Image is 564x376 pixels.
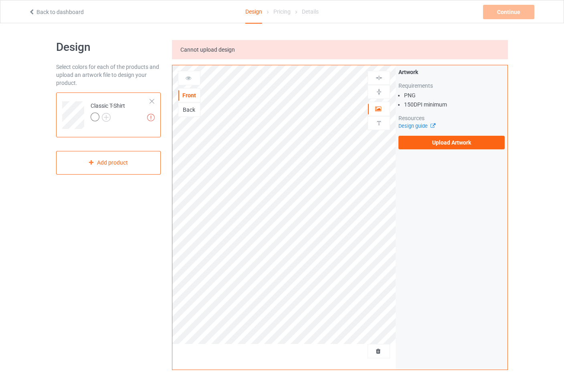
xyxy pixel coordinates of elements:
img: svg%3E%0A [375,74,383,82]
div: Classic T-Shirt [91,102,125,121]
a: Back to dashboard [28,9,84,15]
span: Cannot upload design [180,46,235,53]
div: Design [245,0,262,24]
div: Add product [56,151,161,175]
div: Requirements [398,82,505,90]
img: svg%3E%0A [375,88,383,96]
li: PNG [404,91,505,99]
div: Select colors for each of the products and upload an artwork file to design your product. [56,63,161,87]
div: Pricing [273,0,291,23]
label: Upload Artwork [398,136,505,149]
div: Artwork [398,68,505,76]
div: Details [302,0,319,23]
div: Front [178,91,200,99]
div: Classic T-Shirt [56,92,161,137]
div: Back [178,106,200,114]
a: Design guide [398,123,435,129]
li: 150 DPI minimum [404,101,505,109]
img: exclamation icon [147,114,155,121]
h1: Design [56,40,161,54]
div: Resources [398,114,505,122]
img: svg+xml;base64,PD94bWwgdmVyc2lvbj0iMS4wIiBlbmNvZGluZz0iVVRGLTgiPz4KPHN2ZyB3aWR0aD0iMjJweCIgaGVpZ2... [102,113,111,122]
img: svg%3E%0A [375,119,383,127]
